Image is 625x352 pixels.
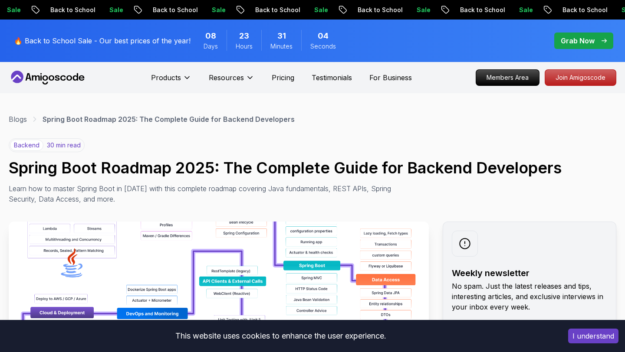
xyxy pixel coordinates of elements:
p: backend [10,140,43,151]
span: Days [204,42,218,51]
button: Accept cookies [568,329,618,343]
span: Seconds [310,42,336,51]
button: Resources [209,72,254,90]
h2: Weekly newsletter [452,267,607,279]
p: Products [151,72,181,83]
span: Hours [236,42,253,51]
a: Members Area [476,69,539,86]
p: Learn how to master Spring Boot in [DATE] with this complete roadmap covering Java fundamentals, ... [9,183,398,204]
p: Sale [204,6,232,14]
p: Back to School [43,6,102,14]
a: For Business [369,72,412,83]
p: Sale [409,6,437,14]
p: Grab Now [561,36,595,46]
p: Members Area [476,70,539,85]
button: Products [151,72,191,90]
p: Back to School [555,6,614,14]
p: Sale [102,6,130,14]
p: Join Amigoscode [545,70,616,85]
p: 🔥 Back to School Sale - Our best prices of the year! [14,36,191,46]
span: Minutes [270,42,293,51]
span: 8 Days [205,30,216,42]
span: 23 Hours [239,30,249,42]
a: Blogs [9,114,27,124]
p: Sale [307,6,335,14]
h1: Spring Boot Roadmap 2025: The Complete Guide for Backend Developers [9,159,616,176]
p: No spam. Just the latest releases and tips, interesting articles, and exclusive interviews in you... [452,281,607,312]
p: 30 min read [47,141,81,150]
a: Join Amigoscode [545,69,616,86]
a: Pricing [272,72,294,83]
p: Back to School [350,6,409,14]
p: Back to School [453,6,512,14]
p: Resources [209,72,244,83]
p: Sale [512,6,539,14]
p: Spring Boot Roadmap 2025: The Complete Guide for Backend Developers [43,114,295,124]
p: Back to School [145,6,204,14]
span: 4 Seconds [318,30,329,42]
div: This website uses cookies to enhance the user experience. [7,326,555,345]
span: 31 Minutes [277,30,286,42]
a: Testimonials [312,72,352,83]
p: Back to School [248,6,307,14]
